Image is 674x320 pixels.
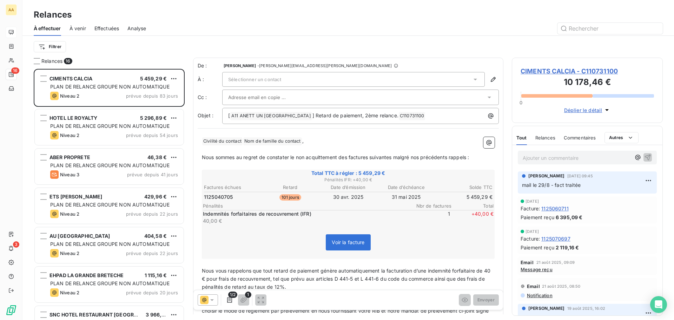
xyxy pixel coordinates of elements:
span: prévue depuis 83 jours [126,93,178,99]
span: 19 août 2025, 16:02 [567,306,605,311]
span: 1 115,16 € [145,272,167,278]
span: Analyse [127,25,146,32]
span: 16 [64,58,72,64]
span: 1125070697 [541,235,570,242]
span: ETS [PERSON_NAME] [49,194,103,200]
span: Nous sommes au regret de constater le non acquittement des factures suivantes malgré nos précéden... [202,154,469,160]
span: Niveau 2 [60,250,79,256]
span: prévue depuis 41 jours [127,172,178,177]
span: 404,58 € [144,233,167,239]
th: Date d’échéance [378,184,435,191]
span: 2 119,16 € [556,244,579,251]
div: Open Intercom Messenger [650,296,667,313]
span: - [PERSON_NAME][EMAIL_ADDRESS][PERSON_NAME][DOMAIN_NAME] [257,64,392,68]
span: C110731100 [399,112,425,120]
button: Déplier le détail [562,106,613,114]
span: 21 août 2025, 09:09 [536,260,575,265]
input: Adresse email en copie ... [228,92,304,103]
span: 1 [408,210,450,224]
span: A11 ANETT UN [GEOGRAPHIC_DATA] [230,112,312,120]
span: Nbr de factures [409,203,451,209]
span: [DATE] 09:45 [567,174,593,178]
span: Notification [526,293,553,298]
span: 16 [11,67,19,74]
span: Relances [41,58,62,65]
span: SNC HOTEL RESTAURANT [GEOGRAPHIC_DATA] [49,312,166,318]
span: prévue depuis 22 jours [126,250,178,256]
span: À venir [70,25,86,32]
span: Déplier le détail [564,106,602,114]
th: Solde TTC [436,184,493,191]
span: Pénalités IFR : + 40,00 € [203,177,494,183]
span: ABER PROPRETE [49,154,90,160]
span: Relances [535,135,555,141]
span: [PERSON_NAME] [528,305,564,312]
input: Rechercher [557,23,663,34]
span: Tout [516,135,527,141]
span: 6 395,09 € [556,214,583,221]
span: 429,96 € [144,194,167,200]
div: AA [6,4,17,15]
p: Indemnités forfaitaires de recouvrement (IFR) [203,210,407,217]
span: Niveau 2 [60,211,79,217]
span: Niveau 2 [60,93,79,99]
h3: 10 178,46 € [521,76,654,90]
th: Date d’émission [319,184,377,191]
td: 30 avr. 2025 [319,193,377,201]
span: [PERSON_NAME] [528,173,564,179]
span: PLAN DE RELANCE GROUPE NON AUTOMATIQUE [50,162,170,168]
span: Niveau 2 [60,132,79,138]
span: 1125060711 [541,205,569,212]
span: CIMENTS CALCIA [49,76,92,81]
span: , [302,138,304,144]
div: grid [34,69,185,320]
span: + 40,00 € [451,210,494,224]
span: 5 459,29 € [140,76,167,81]
th: Retard [262,184,319,191]
span: Pénalités [203,203,409,209]
label: Cc : [198,94,222,101]
span: Nous vous rappelons que tout retard de paiement génère automatiquement la facturation d’une indem... [202,268,492,290]
span: Message reçu [521,267,553,272]
span: 5 296,89 € [140,115,167,121]
span: prévue depuis 22 jours [126,211,178,217]
span: À effectuer [34,25,61,32]
span: Voir la facture [332,239,364,245]
span: 3 966,52 € [146,312,173,318]
span: prévue depuis 20 jours [126,290,178,295]
button: Filtrer [34,41,66,52]
span: Civilité du contact [202,137,243,145]
td: 5 459,29 € [436,193,493,201]
span: [DATE] [526,229,539,234]
span: [ [228,112,230,118]
span: Nom de famille du contact [243,137,302,145]
span: Facture : [521,205,540,212]
td: 31 mai 2025 [378,193,435,201]
span: EHPAD LA GRANDE BRETECHE [49,272,124,278]
span: Sélectionner un contact [228,77,281,82]
span: PLAN DE RELANCE GROUPE NON AUTOMATIQUE [50,241,170,247]
th: Factures échues [204,184,261,191]
span: De : [198,62,222,69]
span: 21 août 2025, 08:50 [542,284,581,288]
span: [DATE] [526,199,539,203]
span: Paiement reçu [521,244,554,251]
span: Email [527,283,540,289]
span: 1 [245,292,251,298]
span: PLAN DE RELANCE GROUPE NON AUTOMATIQUE [50,84,170,90]
span: ] Retard de paiement, 2ème relance. [312,112,398,118]
span: Total TTC à régler : 5 459,29 € [203,170,494,177]
p: 40,00 € [203,217,407,224]
span: 46,38 € [147,154,167,160]
button: Envoyer [473,294,499,306]
span: mail le 29/8 - fact traitée [522,182,581,188]
span: 3 [13,241,19,248]
span: CIMENTS CALCIA - C110731100 [521,66,654,76]
img: Logo LeanPay [6,305,17,316]
span: Facture : [521,235,540,242]
span: [PERSON_NAME] [224,64,256,68]
span: Niveau 2 [60,290,79,295]
h3: Relances [34,8,72,21]
span: prévue depuis 54 jours [126,132,178,138]
span: 0 [520,100,522,105]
